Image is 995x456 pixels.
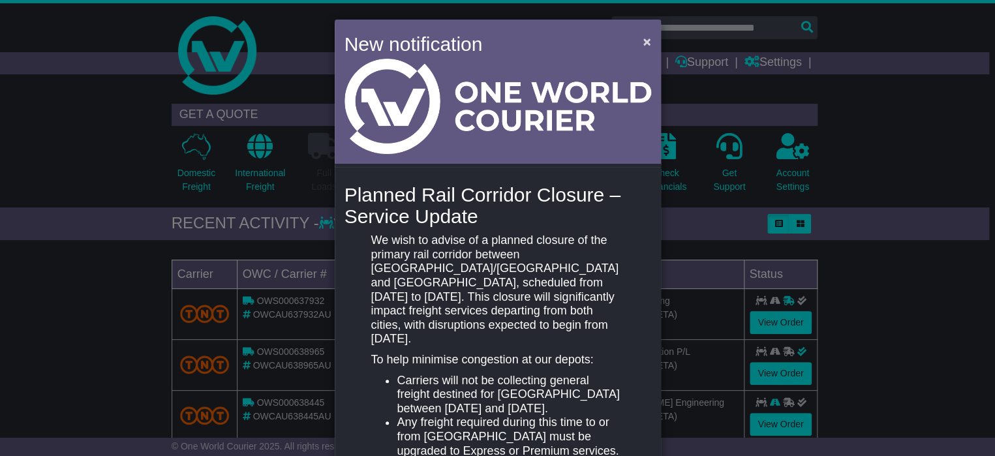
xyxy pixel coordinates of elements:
p: To help minimise congestion at our depots: [371,353,624,367]
h4: New notification [344,29,624,59]
button: Close [636,28,657,55]
h4: Planned Rail Corridor Closure – Service Update [344,184,651,227]
img: Light [344,59,651,154]
li: Carriers will not be collecting general freight destined for [GEOGRAPHIC_DATA] between [DATE] and... [397,374,624,416]
p: We wish to advise of a planned closure of the primary rail corridor between [GEOGRAPHIC_DATA]/[GE... [371,234,624,346]
span: × [643,34,651,49]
